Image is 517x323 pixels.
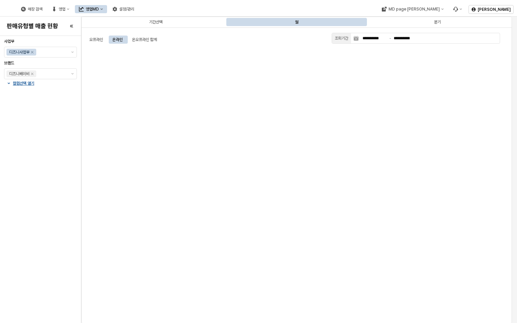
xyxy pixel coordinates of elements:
[434,18,441,26] div: 분기
[377,5,448,13] button: MD page [PERSON_NAME]
[31,51,34,53] div: Remove 디즈니사업부
[68,47,77,57] button: 제안 사항 표시
[132,36,157,44] div: 온오프라인 합계
[89,36,103,44] div: 오프라인
[28,7,42,12] div: 매장 검색
[368,18,507,26] div: 분기
[7,23,58,29] h4: 판매유형별 매출 현황
[9,49,29,56] div: 디즈니사업부
[449,5,466,13] div: Menu item 6
[86,18,226,26] div: 기간선택
[108,5,138,13] button: 설정/관리
[85,36,107,44] div: 오프라인
[295,18,298,26] div: 월
[4,61,14,65] span: 브랜드
[377,5,448,13] div: MD page 이동
[7,81,74,86] button: 컬럼선택 열기
[4,39,14,44] span: 사업부
[128,36,161,44] div: 온오프라인 합계
[86,7,99,12] div: 영업MD
[17,5,46,13] button: 매장 검색
[227,18,367,26] div: 월
[478,7,511,12] p: [PERSON_NAME]
[335,35,348,42] div: 조회기간
[31,72,34,75] div: Remove 디즈니베이비
[469,5,514,14] button: [PERSON_NAME]
[108,36,127,44] div: 온라인
[13,81,34,86] p: 컬럼선택 열기
[75,5,107,13] button: 영업MD
[149,18,163,26] div: 기간선택
[9,70,29,77] div: 디즈니베이비
[119,7,134,12] div: 설정/관리
[59,7,65,12] div: 영업
[388,7,439,12] div: MD page [PERSON_NAME]
[48,5,74,13] button: 영업
[81,17,517,323] main: App Frame
[68,69,77,79] button: 제안 사항 표시
[112,36,123,44] div: 온라인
